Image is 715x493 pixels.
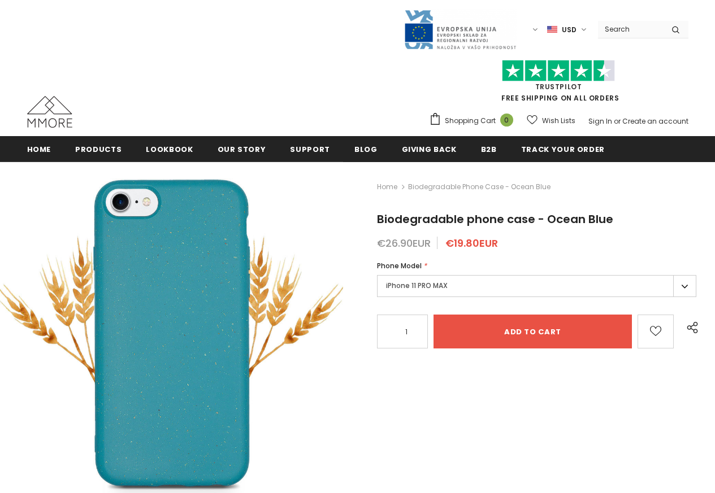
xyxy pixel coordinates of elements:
[218,144,266,155] span: Our Story
[75,144,122,155] span: Products
[146,136,193,162] a: Lookbook
[218,136,266,162] a: Our Story
[622,116,688,126] a: Create an account
[354,136,378,162] a: Blog
[402,144,457,155] span: Giving back
[377,261,422,271] span: Phone Model
[562,24,577,36] span: USD
[377,211,613,227] span: Biodegradable phone case - Ocean Blue
[402,136,457,162] a: Giving back
[27,96,72,128] img: MMORE Cases
[547,25,557,34] img: USD
[75,136,122,162] a: Products
[377,180,397,194] a: Home
[445,236,498,250] span: €19.80EUR
[521,136,605,162] a: Track your order
[408,180,551,194] span: Biodegradable phone case - Ocean Blue
[377,236,431,250] span: €26.90EUR
[354,144,378,155] span: Blog
[481,144,497,155] span: B2B
[481,136,497,162] a: B2B
[614,116,621,126] span: or
[527,111,575,130] a: Wish Lists
[377,275,696,297] label: iPhone 11 PRO MAX
[27,144,51,155] span: Home
[542,115,575,126] span: Wish Lists
[598,21,663,37] input: Search Site
[521,144,605,155] span: Track your order
[502,60,615,82] img: Trust Pilot Stars
[146,144,193,155] span: Lookbook
[27,136,51,162] a: Home
[290,136,330,162] a: support
[500,114,513,126] span: 0
[290,144,330,155] span: support
[404,9,517,50] img: Javni Razpis
[429,112,519,129] a: Shopping Cart 0
[588,116,612,126] a: Sign In
[445,115,496,126] span: Shopping Cart
[434,315,632,348] input: Add to cart
[404,24,517,34] a: Javni Razpis
[535,82,582,91] a: Trustpilot
[429,65,688,103] span: FREE SHIPPING ON ALL ORDERS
